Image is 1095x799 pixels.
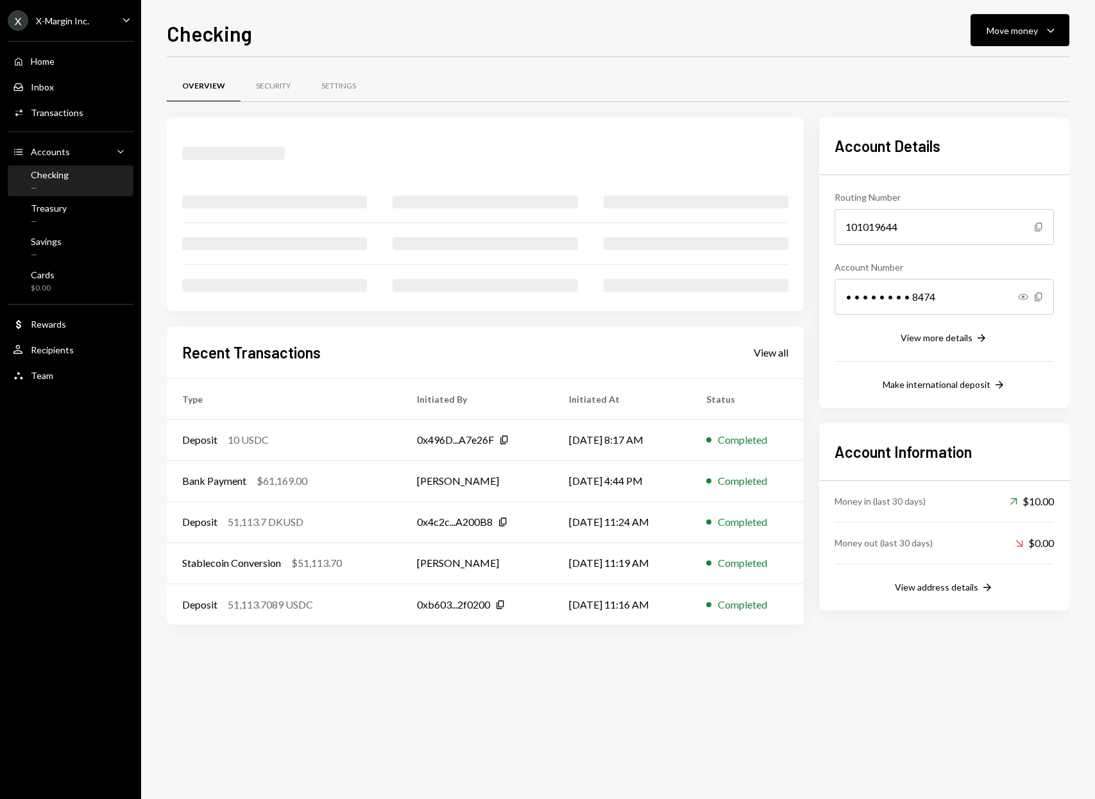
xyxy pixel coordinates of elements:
[417,432,494,448] div: 0x496D...A7e26F
[31,81,54,92] div: Inbox
[835,494,926,508] div: Money in (last 30 days)
[8,232,133,263] a: Savings—
[895,582,978,593] div: View address details
[31,370,53,381] div: Team
[754,346,788,359] div: View all
[554,460,690,501] td: [DATE] 4:44 PM
[167,378,402,419] th: Type
[8,265,133,296] a: Cards$0.00
[402,460,554,501] td: [PERSON_NAME]
[182,432,217,448] div: Deposit
[182,473,246,489] div: Bank Payment
[182,597,217,612] div: Deposit
[31,56,55,67] div: Home
[901,332,988,346] button: View more details
[554,542,690,584] td: [DATE] 11:19 AM
[182,514,217,530] div: Deposit
[718,432,767,448] div: Completed
[402,378,554,419] th: Initiated By
[718,514,767,530] div: Completed
[31,269,55,280] div: Cards
[8,338,133,361] a: Recipients
[691,378,804,419] th: Status
[228,597,313,612] div: 51,113.7089 USDC
[718,555,767,571] div: Completed
[31,203,67,214] div: Treasury
[402,542,554,584] td: [PERSON_NAME]
[987,24,1038,37] div: Move money
[306,70,371,103] a: Settings
[31,169,69,180] div: Checking
[718,597,767,612] div: Completed
[182,555,281,571] div: Stablecoin Conversion
[8,49,133,72] a: Home
[182,81,225,92] div: Overview
[228,432,269,448] div: 10 USDC
[971,14,1069,46] button: Move money
[835,260,1054,274] div: Account Number
[1010,494,1054,509] div: $10.00
[31,319,66,330] div: Rewards
[835,441,1054,462] h2: Account Information
[883,378,1006,392] button: Make international deposit
[554,501,690,542] td: [DATE] 11:24 AM
[835,279,1054,315] div: • • • • • • • • 8474
[31,107,83,118] div: Transactions
[31,283,55,294] div: $0.00
[417,514,493,530] div: 0x4c2c...A200B8
[554,584,690,625] td: [DATE] 11:16 AM
[31,249,62,260] div: —
[895,581,994,595] button: View address details
[167,70,241,103] a: Overview
[241,70,306,103] a: Security
[8,364,133,387] a: Team
[417,597,490,612] div: 0xb603...2f0200
[835,135,1054,156] h2: Account Details
[31,344,74,355] div: Recipients
[291,555,342,571] div: $51,113.70
[182,342,321,363] h2: Recent Transactions
[8,101,133,124] a: Transactions
[8,199,133,230] a: Treasury—
[8,312,133,335] a: Rewards
[321,81,356,92] div: Settings
[754,345,788,359] a: View all
[835,209,1054,245] div: 101019644
[901,332,972,343] div: View more details
[31,146,70,157] div: Accounts
[31,236,62,247] div: Savings
[554,419,690,460] td: [DATE] 8:17 AM
[257,473,307,489] div: $61,169.00
[8,165,133,196] a: Checking—
[31,183,69,194] div: —
[256,81,291,92] div: Security
[835,190,1054,204] div: Routing Number
[835,536,933,550] div: Money out (last 30 days)
[718,473,767,489] div: Completed
[1015,535,1054,551] div: $0.00
[167,21,252,46] h1: Checking
[8,140,133,163] a: Accounts
[31,216,67,227] div: —
[8,10,28,31] div: X
[36,15,89,26] div: X-Margin Inc.
[8,75,133,98] a: Inbox
[883,379,990,390] div: Make international deposit
[554,378,690,419] th: Initiated At
[228,514,303,530] div: 51,113.7 DKUSD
